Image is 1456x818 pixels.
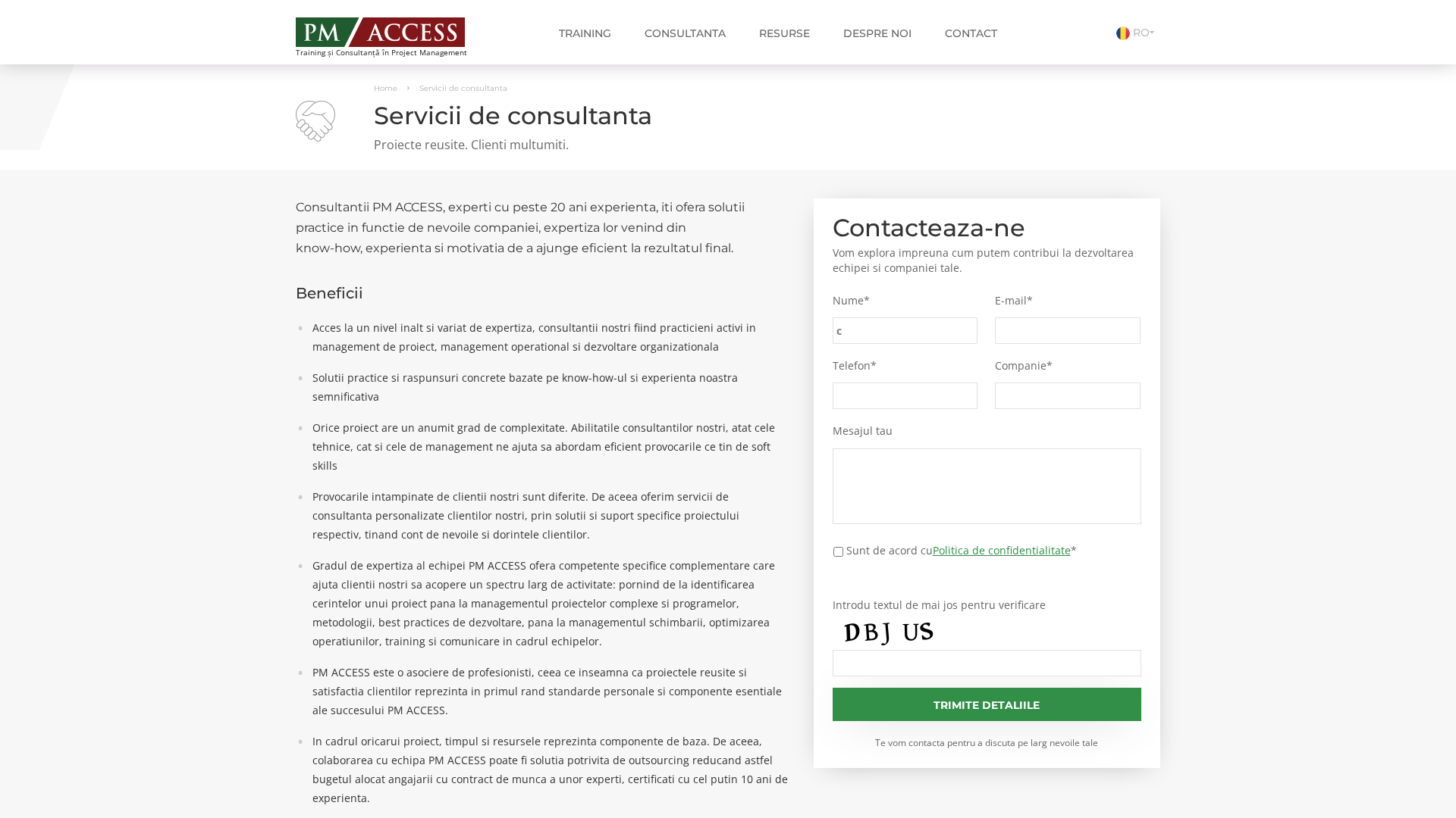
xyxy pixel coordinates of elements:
label: E-mail [995,294,1141,308]
img: PM ACCESS - Echipa traineri si consultanti certificati PMP: Narciss Popescu, Mihai Olaru, Monica ... [296,17,465,47]
label: Telefon [833,359,978,373]
a: Politica de confidentialitate [933,543,1071,557]
p: Proiecte reusite. Clienti multumiti. [296,136,1160,154]
span: Servicii de consultanta [419,83,507,93]
small: Te vom contacta pentru a discuta pe larg nevoile tale [833,736,1142,749]
h3: Beneficii [296,285,791,301]
a: Training [548,18,623,48]
h2: Contacteaza-ne [833,217,1142,238]
li: Provocarile intampinate de clientii nostri sunt diferite. De aceea oferim servicii de consultanta... [305,487,791,544]
a: Home [374,83,397,93]
h1: Servicii de consultanta [296,102,1160,129]
label: Companie [995,359,1141,373]
h2: Consultantii PM ACCESS, experti cu peste 20 ani experienta, iti ofera solutii practice in functie... [296,197,791,258]
li: PM ACCESS este o asociere de profesionisti, ceea ce inseamna ca proiectele reusite si satisfactia... [305,663,791,720]
a: RO [1116,26,1160,39]
li: Solutii practice si raspunsuri concrete bazate pe know-how-ul si experienta noastra semnificativa [305,368,791,406]
p: Vom explora impreuna cum putem contribui la dezvoltarea echipei si companiei tale. [833,245,1142,276]
li: Gradul de expertiza al echipei PM ACCESS ofera competente specifice complementare care ajuta clie... [305,556,791,651]
a: Contact [934,18,1009,48]
a: Training și Consultanță în Project Management [296,13,495,57]
img: Romana [1116,27,1130,40]
input: Trimite detaliile [833,688,1142,721]
li: Orice proiect are un anumit grad de complexitate. Abilitatile consultantilor nostri, atat cele te... [305,418,791,475]
li: Acces la un nivel inalt si variat de expertiza, consultantii nostri fiind practicieni activi in m... [305,318,791,356]
label: Sunt de acord cu * [846,542,1077,558]
a: Despre noi [832,18,923,48]
label: Nume [833,294,978,308]
label: Introdu textul de mai jos pentru verificare [833,598,1142,612]
li: In cadrul oricarui proiect, timpul si resursele reprezinta componente de baza. De aceea, colabora... [305,732,791,807]
span: Training și Consultanță în Project Management [296,48,495,57]
label: Mesajul tau [833,424,1142,438]
img: Servicii de consultanta [296,101,335,142]
a: Resurse [748,18,821,48]
a: Consultanta [633,18,737,48]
